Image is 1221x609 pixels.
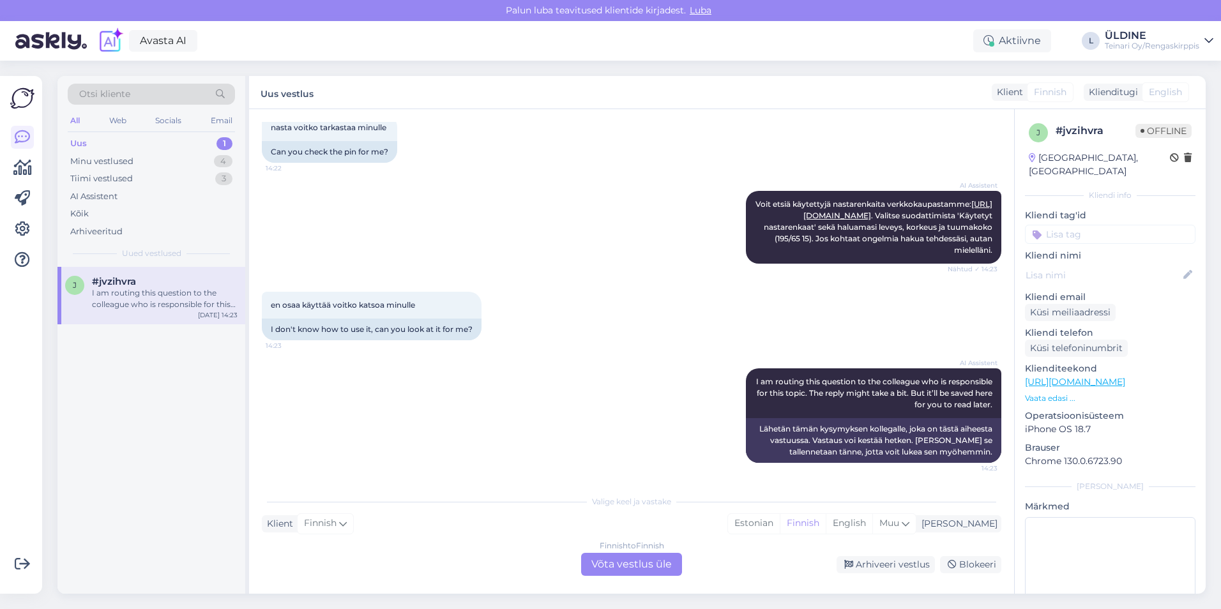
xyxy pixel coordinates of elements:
[208,112,235,129] div: Email
[950,181,997,190] span: AI Assistent
[1029,151,1170,178] div: [GEOGRAPHIC_DATA], [GEOGRAPHIC_DATA]
[92,276,136,287] span: #jvzihvra
[1025,209,1195,222] p: Kliendi tag'id
[879,517,899,529] span: Muu
[92,287,238,310] div: I am routing this question to the colleague who is responsible for this topic. The reply might ta...
[70,190,118,203] div: AI Assistent
[1105,31,1213,51] a: ÜLDINETeinari Oy/Rengaskirppis
[686,4,715,16] span: Luba
[262,141,397,163] div: Can you check the pin for me?
[261,84,314,101] label: Uus vestlus
[216,137,232,150] div: 1
[262,319,482,340] div: I don't know how to use it, can you look at it for me?
[1025,481,1195,492] div: [PERSON_NAME]
[70,172,133,185] div: Tiimi vestlused
[70,155,133,168] div: Minu vestlused
[129,30,197,52] a: Avasta AI
[1025,500,1195,513] p: Märkmed
[1025,409,1195,423] p: Operatsioonisüsteem
[68,112,82,129] div: All
[1025,340,1128,357] div: Küsi telefoninumbrit
[1025,455,1195,468] p: Chrome 130.0.6723.90
[262,496,1001,507] div: Valige keel ja vastake
[837,556,935,573] div: Arhiveeri vestlus
[1034,86,1066,99] span: Finnish
[581,553,682,576] div: Võta vestlus üle
[198,310,238,320] div: [DATE] 14:23
[1105,31,1199,41] div: ÜLDINE
[304,516,337,530] span: Finnish
[1036,128,1040,137] span: j
[755,199,994,255] span: Voit etsiä käytettyjä nastarenkaita verkkokaupastamme: . Valitse suodattimista 'Käytetyt nastaren...
[1025,249,1195,262] p: Kliendi nimi
[1084,86,1138,99] div: Klienditugi
[940,556,1001,573] div: Blokeeri
[1025,441,1195,455] p: Brauser
[70,225,123,238] div: Arhiveeritud
[214,155,232,168] div: 4
[262,517,293,530] div: Klient
[1025,190,1195,201] div: Kliendi info
[266,163,314,173] span: 14:22
[1025,304,1116,321] div: Küsi meiliaadressi
[1026,268,1181,282] input: Lisa nimi
[79,87,130,101] span: Otsi kliente
[153,112,184,129] div: Socials
[950,358,997,368] span: AI Assistent
[1025,225,1195,244] input: Lisa tag
[1149,86,1182,99] span: English
[107,112,129,129] div: Web
[916,517,997,530] div: [PERSON_NAME]
[70,207,89,220] div: Kõik
[1025,290,1195,304] p: Kliendi email
[1105,41,1199,51] div: Teinari Oy/Rengaskirppis
[780,514,826,533] div: Finnish
[73,280,77,290] span: j
[1025,362,1195,375] p: Klienditeekond
[271,123,386,132] span: nasta voitko tarkastaa minulle
[70,137,87,150] div: Uus
[728,514,780,533] div: Estonian
[271,300,415,310] span: en osaa käyttää voitko katsoa minulle
[10,86,34,110] img: Askly Logo
[950,463,997,473] span: 14:23
[1025,326,1195,340] p: Kliendi telefon
[1056,123,1135,139] div: # jvzihvra
[266,341,314,350] span: 14:23
[1135,124,1192,138] span: Offline
[1025,393,1195,404] p: Vaata edasi ...
[992,86,1023,99] div: Klient
[1025,376,1125,387] a: [URL][DOMAIN_NAME]
[1025,423,1195,436] p: iPhone OS 18.7
[215,172,232,185] div: 3
[973,29,1051,52] div: Aktiivne
[1082,32,1100,50] div: L
[122,248,181,259] span: Uued vestlused
[948,264,997,274] span: Nähtud ✓ 14:23
[746,418,1001,463] div: Lähetän tämän kysymyksen kollegalle, joka on tästä aiheesta vastuussa. Vastaus voi kestää hetken....
[97,27,124,54] img: explore-ai
[826,514,872,533] div: English
[600,540,664,552] div: Finnish to Finnish
[756,377,994,409] span: I am routing this question to the colleague who is responsible for this topic. The reply might ta...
